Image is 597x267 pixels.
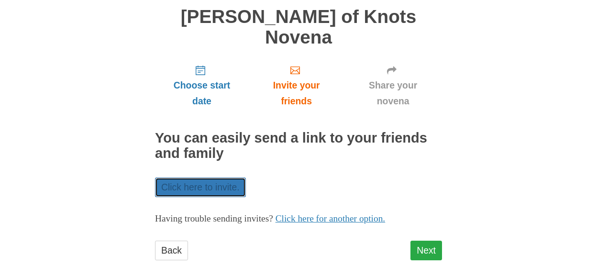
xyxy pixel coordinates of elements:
[276,213,386,223] a: Click here for another option.
[155,7,442,47] h1: [PERSON_NAME] of Knots Novena
[155,131,442,161] h2: You can easily send a link to your friends and family
[249,57,344,114] a: Invite your friends
[410,241,442,260] a: Next
[155,57,249,114] a: Choose start date
[165,78,239,109] span: Choose start date
[258,78,334,109] span: Invite your friends
[155,178,246,197] a: Click here to invite.
[155,213,273,223] span: Having trouble sending invites?
[344,57,442,114] a: Share your novena
[354,78,432,109] span: Share your novena
[155,241,188,260] a: Back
